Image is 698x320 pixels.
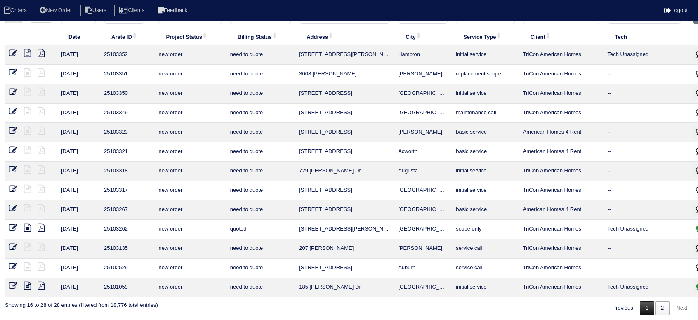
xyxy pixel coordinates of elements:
[295,220,394,239] td: [STREET_ADDRESS][PERSON_NAME]
[519,142,604,162] td: American Homes 4 Rent
[100,162,154,181] td: 25103318
[519,239,604,259] td: TriCon American Homes
[100,220,154,239] td: 25103262
[154,181,226,200] td: new order
[519,84,604,104] td: TriCon American Homes
[295,181,394,200] td: [STREET_ADDRESS]
[80,5,113,16] li: Users
[57,84,100,104] td: [DATE]
[394,45,452,65] td: Hampton
[57,278,100,297] td: [DATE]
[604,239,690,259] td: --
[519,123,604,142] td: American Homes 4 Rent
[114,7,151,13] a: Clients
[394,278,452,297] td: [GEOGRAPHIC_DATA]
[452,123,519,142] td: basic service
[154,278,226,297] td: new order
[452,84,519,104] td: initial service
[57,123,100,142] td: [DATE]
[100,104,154,123] td: 25103349
[604,200,690,220] td: --
[604,104,690,123] td: --
[394,104,452,123] td: [GEOGRAPHIC_DATA]
[35,7,78,13] a: New Order
[452,45,519,65] td: initial service
[35,5,78,16] li: New Order
[295,200,394,220] td: [STREET_ADDRESS]
[295,259,394,278] td: [STREET_ADDRESS]
[604,65,690,84] td: --
[226,239,295,259] td: need to quote
[452,220,519,239] td: scope only
[154,28,226,45] th: Project Status: activate to sort column ascending
[57,162,100,181] td: [DATE]
[519,65,604,84] td: TriCon American Homes
[452,104,519,123] td: maintenance call
[295,239,394,259] td: 207 [PERSON_NAME]
[154,239,226,259] td: new order
[295,104,394,123] td: [STREET_ADDRESS]
[57,220,100,239] td: [DATE]
[452,181,519,200] td: initial service
[604,278,690,297] td: Tech Unassigned
[519,278,604,297] td: TriCon American Homes
[226,45,295,65] td: need to quote
[154,45,226,65] td: new order
[226,259,295,278] td: need to quote
[226,123,295,142] td: need to quote
[100,259,154,278] td: 25102529
[100,65,154,84] td: 25103351
[604,123,690,142] td: --
[226,162,295,181] td: need to quote
[519,200,604,220] td: American Homes 4 Rent
[394,65,452,84] td: [PERSON_NAME]
[226,278,295,297] td: need to quote
[519,162,604,181] td: TriCon American Homes
[452,142,519,162] td: basic service
[226,220,295,239] td: quoted
[452,278,519,297] td: initial service
[100,278,154,297] td: 25101059
[226,104,295,123] td: need to quote
[154,200,226,220] td: new order
[295,162,394,181] td: 729 [PERSON_NAME] Dr
[394,200,452,220] td: [GEOGRAPHIC_DATA]
[57,28,100,45] th: Date
[664,7,688,13] a: Logout
[57,45,100,65] td: [DATE]
[452,200,519,220] td: basic service
[394,28,452,45] th: City: activate to sort column ascending
[154,142,226,162] td: new order
[519,220,604,239] td: TriCon American Homes
[57,259,100,278] td: [DATE]
[604,162,690,181] td: --
[154,259,226,278] td: new order
[154,162,226,181] td: new order
[394,239,452,259] td: [PERSON_NAME]
[100,239,154,259] td: 25103135
[295,278,394,297] td: 185 [PERSON_NAME] Dr
[226,28,295,45] th: Billing Status: activate to sort column ascending
[394,142,452,162] td: Acworth
[100,84,154,104] td: 25103350
[394,123,452,142] td: [PERSON_NAME]
[226,84,295,104] td: need to quote
[640,301,654,315] a: 1
[394,181,452,200] td: [GEOGRAPHIC_DATA]
[226,65,295,84] td: need to quote
[226,142,295,162] td: need to quote
[226,200,295,220] td: need to quote
[57,104,100,123] td: [DATE]
[606,301,639,315] a: Previous
[57,142,100,162] td: [DATE]
[604,259,690,278] td: --
[5,297,158,309] div: Showing 16 to 28 of 28 entries (filtered from 18,776 total entries)
[519,28,604,45] th: Client: activate to sort column ascending
[452,239,519,259] td: service call
[295,84,394,104] td: [STREET_ADDRESS]
[394,162,452,181] td: Augusta
[604,220,690,239] td: Tech Unassigned
[154,84,226,104] td: new order
[295,123,394,142] td: [STREET_ADDRESS]
[295,28,394,45] th: Address: activate to sort column ascending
